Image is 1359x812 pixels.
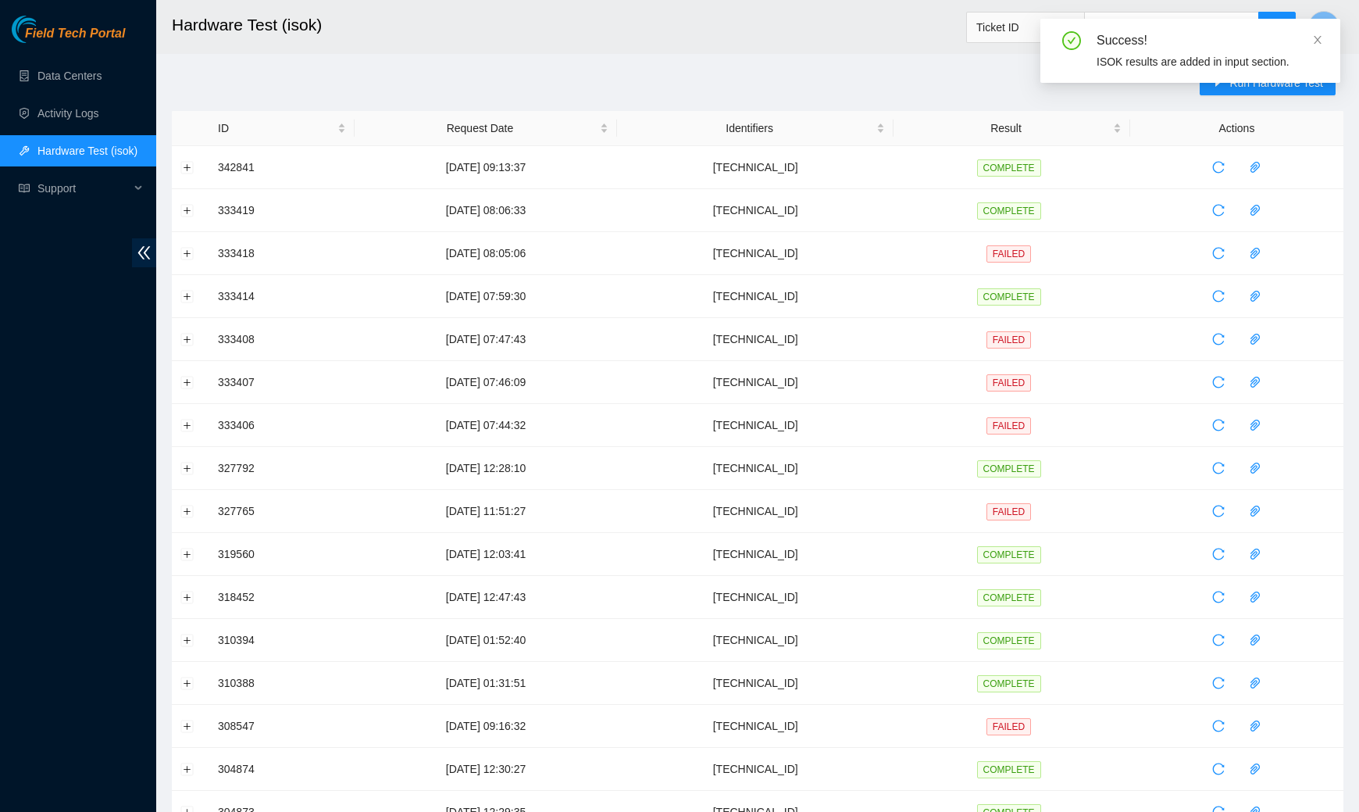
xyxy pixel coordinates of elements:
[1207,548,1230,560] span: reload
[19,183,30,194] span: read
[132,238,156,267] span: double-left
[986,245,1031,263] span: FAILED
[986,417,1031,435] span: FAILED
[37,107,99,120] a: Activity Logs
[12,28,125,48] a: Akamai TechnologiesField Tech Portal
[986,374,1031,392] span: FAILED
[617,748,894,791] td: [TECHNICAL_ID]
[1206,499,1231,524] button: reload
[1243,763,1267,775] span: paper-clip
[355,447,617,490] td: [DATE] 12:28:10
[25,27,125,41] span: Field Tech Portal
[1206,671,1231,696] button: reload
[1243,591,1267,603] span: paper-clip
[1243,714,1268,739] button: paper-clip
[1206,542,1231,567] button: reload
[355,748,617,791] td: [DATE] 12:30:27
[209,318,355,361] td: 333408
[1206,370,1231,395] button: reload
[617,189,894,232] td: [TECHNICAL_ID]
[1097,31,1322,50] div: Success!
[1243,198,1268,223] button: paper-clip
[1243,542,1268,567] button: paper-clip
[355,318,617,361] td: [DATE] 07:47:43
[1258,12,1296,43] button: search
[209,705,355,748] td: 308547
[977,460,1041,478] span: COMPLETE
[1097,53,1322,70] div: ISOK results are added in input section.
[1312,34,1323,45] span: close
[209,189,355,232] td: 333419
[1243,462,1267,474] span: paper-clip
[181,720,194,732] button: Expand row
[181,419,194,431] button: Expand row
[1243,628,1268,653] button: paper-clip
[355,232,617,275] td: [DATE] 08:05:06
[181,505,194,517] button: Expand row
[1206,714,1231,739] button: reload
[181,462,194,474] button: Expand row
[1243,376,1267,388] span: paper-clip
[617,576,894,619] td: [TECHNICAL_ID]
[977,288,1041,306] span: COMPLETE
[209,576,355,619] td: 318452
[1207,591,1230,603] span: reload
[355,533,617,576] td: [DATE] 12:03:41
[209,662,355,705] td: 310388
[181,591,194,603] button: Expand row
[1243,585,1268,610] button: paper-clip
[181,204,194,216] button: Expand row
[1207,677,1230,689] span: reload
[181,290,194,302] button: Expand row
[209,490,355,533] td: 327765
[1206,628,1231,653] button: reload
[617,232,894,275] td: [TECHNICAL_ID]
[1207,333,1230,345] span: reload
[355,662,617,705] td: [DATE] 01:31:51
[1207,763,1230,775] span: reload
[617,619,894,662] td: [TECHNICAL_ID]
[1243,548,1267,560] span: paper-clip
[1206,198,1231,223] button: reload
[1243,333,1267,345] span: paper-clip
[355,404,617,447] td: [DATE] 07:44:32
[12,16,79,43] img: Akamai Technologies
[1243,290,1267,302] span: paper-clip
[209,748,355,791] td: 304874
[355,619,617,662] td: [DATE] 01:52:40
[1243,499,1268,524] button: paper-clip
[1207,419,1230,431] span: reload
[617,490,894,533] td: [TECHNICAL_ID]
[209,361,355,404] td: 333407
[1207,290,1230,302] span: reload
[181,634,194,646] button: Expand row
[181,677,194,689] button: Expand row
[617,318,894,361] td: [TECHNICAL_ID]
[1206,413,1231,438] button: reload
[37,70,102,82] a: Data Centers
[1243,247,1267,259] span: paper-clip
[209,146,355,189] td: 342841
[209,447,355,490] td: 327792
[986,718,1031,735] span: FAILED
[355,189,617,232] td: [DATE] 08:06:33
[976,16,1075,39] span: Ticket ID
[1243,284,1268,309] button: paper-clip
[977,546,1041,563] span: COMPLETE
[1243,155,1268,180] button: paper-clip
[355,275,617,318] td: [DATE] 07:59:30
[977,589,1041,606] span: COMPLETE
[617,275,894,318] td: [TECHNICAL_ID]
[209,404,355,447] td: 333406
[1243,204,1267,216] span: paper-clip
[977,159,1041,177] span: COMPLETE
[1207,161,1230,173] span: reload
[355,576,617,619] td: [DATE] 12:47:43
[355,146,617,189] td: [DATE] 09:13:37
[1243,634,1267,646] span: paper-clip
[1206,241,1231,266] button: reload
[1084,12,1259,43] input: Enter text here...
[1243,413,1268,438] button: paper-clip
[1207,376,1230,388] span: reload
[1206,757,1231,782] button: reload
